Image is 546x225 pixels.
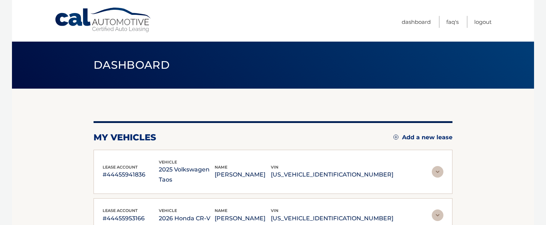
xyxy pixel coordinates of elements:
[474,16,492,28] a: Logout
[271,165,278,170] span: vin
[402,16,431,28] a: Dashboard
[94,132,156,143] h2: my vehicles
[432,209,443,221] img: accordion-rest.svg
[103,170,159,180] p: #44455941836
[215,208,227,213] span: name
[393,134,452,141] a: Add a new lease
[393,135,398,140] img: add.svg
[94,58,170,72] span: Dashboard
[432,166,443,178] img: accordion-rest.svg
[54,7,152,33] a: Cal Automotive
[271,170,393,180] p: [US_VEHICLE_IDENTIFICATION_NUMBER]
[271,213,393,224] p: [US_VEHICLE_IDENTIFICATION_NUMBER]
[446,16,459,28] a: FAQ's
[103,208,138,213] span: lease account
[271,208,278,213] span: vin
[103,165,138,170] span: lease account
[159,165,215,185] p: 2025 Volkswagen Taos
[215,213,271,224] p: [PERSON_NAME]
[215,170,271,180] p: [PERSON_NAME]
[159,213,215,224] p: 2026 Honda CR-V
[159,160,177,165] span: vehicle
[215,165,227,170] span: name
[159,208,177,213] span: vehicle
[103,213,159,224] p: #44455953166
